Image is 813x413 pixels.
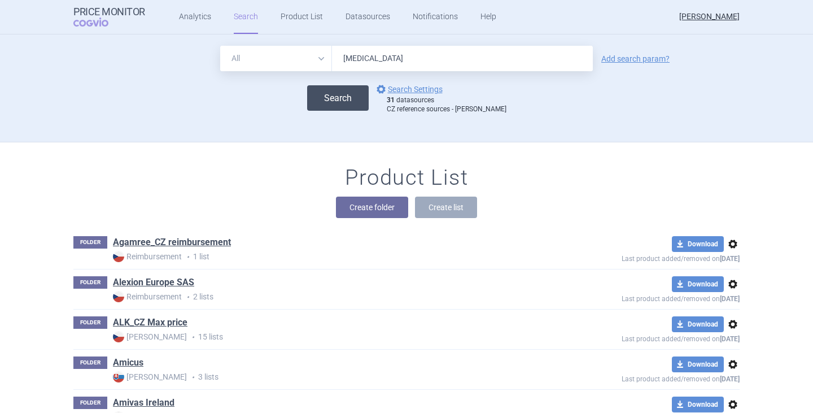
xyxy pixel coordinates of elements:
[540,252,740,263] p: Last product added/removed on
[73,276,107,289] p: FOLDER
[672,236,724,252] button: Download
[113,331,540,343] p: 15 lists
[73,357,107,369] p: FOLDER
[415,197,477,218] button: Create list
[345,165,468,191] h1: Product List
[113,397,174,411] h1: Amivas Ireland
[540,372,740,383] p: Last product added/removed on
[113,276,194,291] h1: Alexion Europe SAS
[73,6,145,28] a: Price MonitorCOGVIO
[113,291,182,302] strong: Reimbursement
[601,55,670,63] a: Add search param?
[113,357,143,369] a: Amicus
[113,251,182,262] strong: Reimbursement
[720,375,740,383] strong: [DATE]
[187,332,198,343] i: •
[113,357,143,371] h1: Amicus
[113,291,540,303] p: 2 lists
[113,397,174,409] a: Amivas Ireland
[540,332,740,343] p: Last product added/removed on
[73,18,124,27] span: COGVIO
[720,335,740,343] strong: [DATE]
[73,316,107,329] p: FOLDER
[374,82,443,96] a: Search Settings
[113,331,124,342] img: CZ
[540,292,740,303] p: Last product added/removed on
[113,371,540,383] p: 3 lists
[182,292,193,303] i: •
[73,6,145,18] strong: Price Monitor
[113,371,187,382] strong: [PERSON_NAME]
[113,236,231,251] h1: Agamree_CZ reimbursement
[187,372,198,383] i: •
[73,236,107,249] p: FOLDER
[672,397,724,412] button: Download
[182,251,193,263] i: •
[113,371,124,382] img: SK
[720,295,740,303] strong: [DATE]
[113,251,124,262] img: CZ
[113,331,187,342] strong: [PERSON_NAME]
[113,251,540,263] p: 1 list
[672,357,724,372] button: Download
[113,236,231,249] a: Agamree_CZ reimbursement
[720,255,740,263] strong: [DATE]
[672,276,724,292] button: Download
[113,316,187,329] a: ALK_CZ Max price
[113,316,187,331] h1: ALK_CZ Max price
[387,96,506,114] div: datasources CZ reference sources - [PERSON_NAME]
[73,397,107,409] p: FOLDER
[336,197,408,218] button: Create folder
[113,276,194,289] a: Alexion Europe SAS
[307,85,369,111] button: Search
[387,96,395,104] strong: 31
[672,316,724,332] button: Download
[113,291,124,302] img: CZ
